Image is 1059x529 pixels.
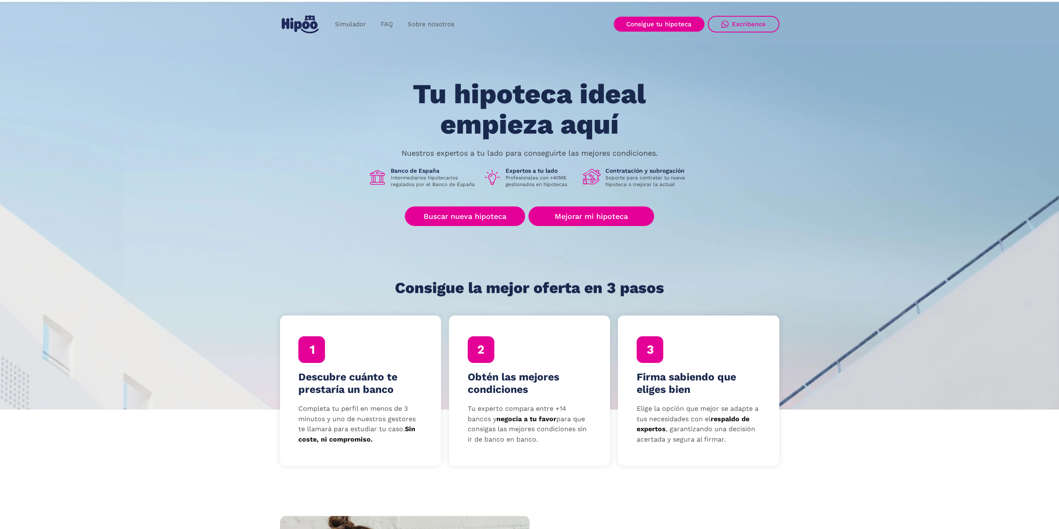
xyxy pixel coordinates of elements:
[327,16,373,32] a: Simulador
[496,415,556,423] strong: negocia a tu favor
[373,16,400,32] a: FAQ
[400,16,462,32] a: Sobre nosotros
[395,280,664,296] h1: Consigue la mejor oferta en 3 pasos
[372,79,687,139] h1: Tu hipoteca ideal empieza aquí
[391,174,476,188] p: Intermediarios hipotecarios regulados por el Banco de España
[298,371,422,396] h4: Descubre cuánto te prestaría un banco
[468,404,592,445] p: Tu experto compara entre +14 bancos y para que consigas las mejores condiciones sin ir de banco e...
[280,12,321,37] a: home
[614,17,704,32] a: Consigue tu hipoteca
[506,167,576,174] h1: Expertos a tu lado
[732,20,766,28] div: Escríbenos
[637,404,761,445] p: Elige la opción que mejor se adapte a tus necesidades con el , garantizando una decisión acertada...
[298,425,415,443] strong: Sin coste, ni compromiso.
[605,167,691,174] h1: Contratación y subrogación
[506,174,576,188] p: Profesionales con +40M€ gestionados en hipotecas
[468,371,592,396] h4: Obtén las mejores condiciones
[637,371,761,396] h4: Firma sabiendo que eliges bien
[528,206,654,226] a: Mejorar mi hipoteca
[391,167,476,174] h1: Banco de España
[405,206,525,226] a: Buscar nueva hipoteca
[298,404,422,445] p: Completa tu perfil en menos de 3 minutos y uno de nuestros gestores te llamará para estudiar tu c...
[708,16,779,32] a: Escríbenos
[402,150,658,156] p: Nuestros expertos a tu lado para conseguirte las mejores condiciones.
[605,174,691,188] p: Soporte para contratar tu nueva hipoteca o mejorar la actual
